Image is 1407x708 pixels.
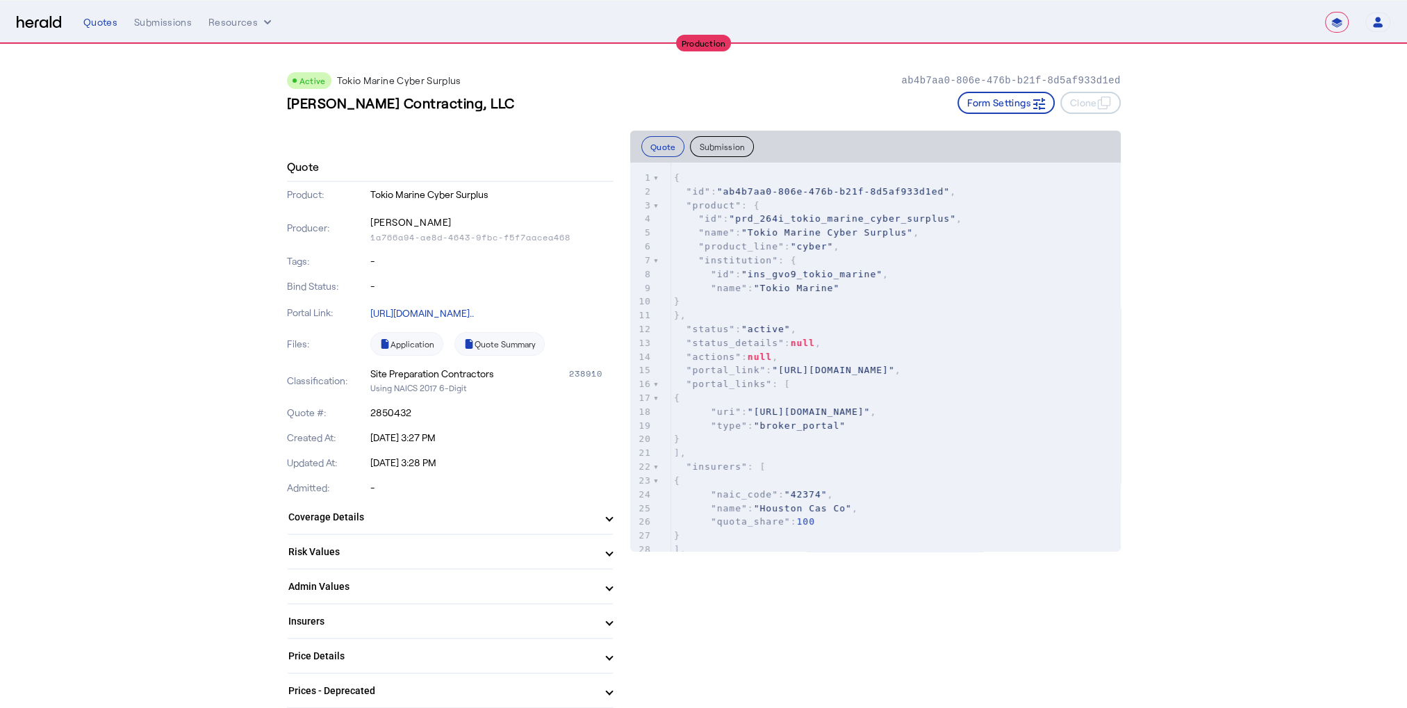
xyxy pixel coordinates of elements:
[674,255,797,265] span: : {
[674,296,680,306] span: }
[674,393,680,403] span: {
[791,241,834,252] span: "cyber"
[208,15,274,29] button: Resources dropdown menu
[674,241,839,252] span: : ,
[711,503,748,513] span: "name"
[754,503,852,513] span: "Houston Cas Co"
[674,213,962,224] span: : ,
[630,226,653,240] div: 5
[674,200,760,211] span: : {
[299,76,326,85] span: Active
[287,158,320,175] h4: Quote
[674,461,766,472] span: : [
[674,283,839,293] span: :
[370,367,494,381] div: Site Preparation Contractors
[630,432,653,446] div: 20
[630,199,653,213] div: 3
[287,570,614,603] mat-expansion-panel-header: Admin Values
[287,604,614,638] mat-expansion-panel-header: Insurers
[698,213,723,224] span: "id"
[698,255,778,265] span: "institution"
[674,269,889,279] span: : ,
[630,474,653,488] div: 23
[630,405,653,419] div: 18
[287,431,368,445] p: Created At:
[784,489,828,500] span: "42374"
[674,310,686,320] span: },
[630,281,653,295] div: 9
[748,406,871,417] span: "[URL][DOMAIN_NAME]"
[674,406,876,417] span: : ,
[901,74,1120,88] p: ab4b7aa0-806e-476b-b21f-8d5af933d1ed
[641,136,685,157] button: Quote
[288,545,595,559] mat-panel-title: Risk Values
[370,213,614,232] p: [PERSON_NAME]
[686,365,766,375] span: "portal_link"
[711,283,748,293] span: "name"
[674,338,821,348] span: : ,
[741,227,913,238] span: "Tokio Marine Cyber Surplus"
[741,269,882,279] span: "ins_gvo9_tokio_marine"
[748,352,772,362] span: null
[791,338,815,348] span: null
[711,516,791,527] span: "quota_share"
[287,279,368,293] p: Bind Status:
[686,338,784,348] span: "status_details"
[454,332,545,356] a: Quote Summary
[630,446,653,460] div: 21
[287,481,368,495] p: Admitted:
[630,163,1121,552] herald-code-block: quote
[287,374,368,388] p: Classification:
[1060,92,1121,114] button: Clone
[711,269,735,279] span: "id"
[711,420,748,431] span: "type"
[630,240,653,254] div: 6
[370,481,614,495] p: -
[287,456,368,470] p: Updated At:
[287,221,368,235] p: Producer:
[957,92,1055,114] button: Form Settings
[630,515,653,529] div: 26
[287,188,368,201] p: Product:
[686,461,748,472] span: "insurers"
[630,267,653,281] div: 8
[287,674,614,707] mat-expansion-panel-header: Prices - Deprecated
[796,516,814,527] span: 100
[287,93,515,113] h3: [PERSON_NAME] Contracting, LLC
[674,516,815,527] span: :
[674,420,846,431] span: :
[674,365,901,375] span: : ,
[754,283,840,293] span: "Tokio Marine"
[674,352,778,362] span: : ,
[83,15,117,29] div: Quotes
[17,16,61,29] img: Herald Logo
[288,614,595,629] mat-panel-title: Insurers
[288,579,595,594] mat-panel-title: Admin Values
[370,307,474,319] a: [URL][DOMAIN_NAME]..
[674,324,797,334] span: : ,
[676,35,732,51] div: Production
[674,434,680,444] span: }
[630,377,653,391] div: 16
[729,213,956,224] span: "prd_264i_tokio_marine_cyber_surplus"
[370,332,443,356] a: Application
[630,295,653,308] div: 10
[287,535,614,568] mat-expansion-panel-header: Risk Values
[630,350,653,364] div: 14
[630,529,653,543] div: 27
[690,136,754,157] button: Submission
[674,475,680,486] span: {
[630,171,653,185] div: 1
[686,324,736,334] span: "status"
[630,308,653,322] div: 11
[630,391,653,405] div: 17
[674,172,680,183] span: {
[630,543,653,557] div: 28
[287,639,614,673] mat-expansion-panel-header: Price Details
[674,503,858,513] span: : ,
[717,186,950,197] span: "ab4b7aa0-806e-476b-b21f-8d5af933d1ed"
[630,336,653,350] div: 13
[630,254,653,267] div: 7
[569,367,614,381] div: 238910
[674,379,791,389] span: : [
